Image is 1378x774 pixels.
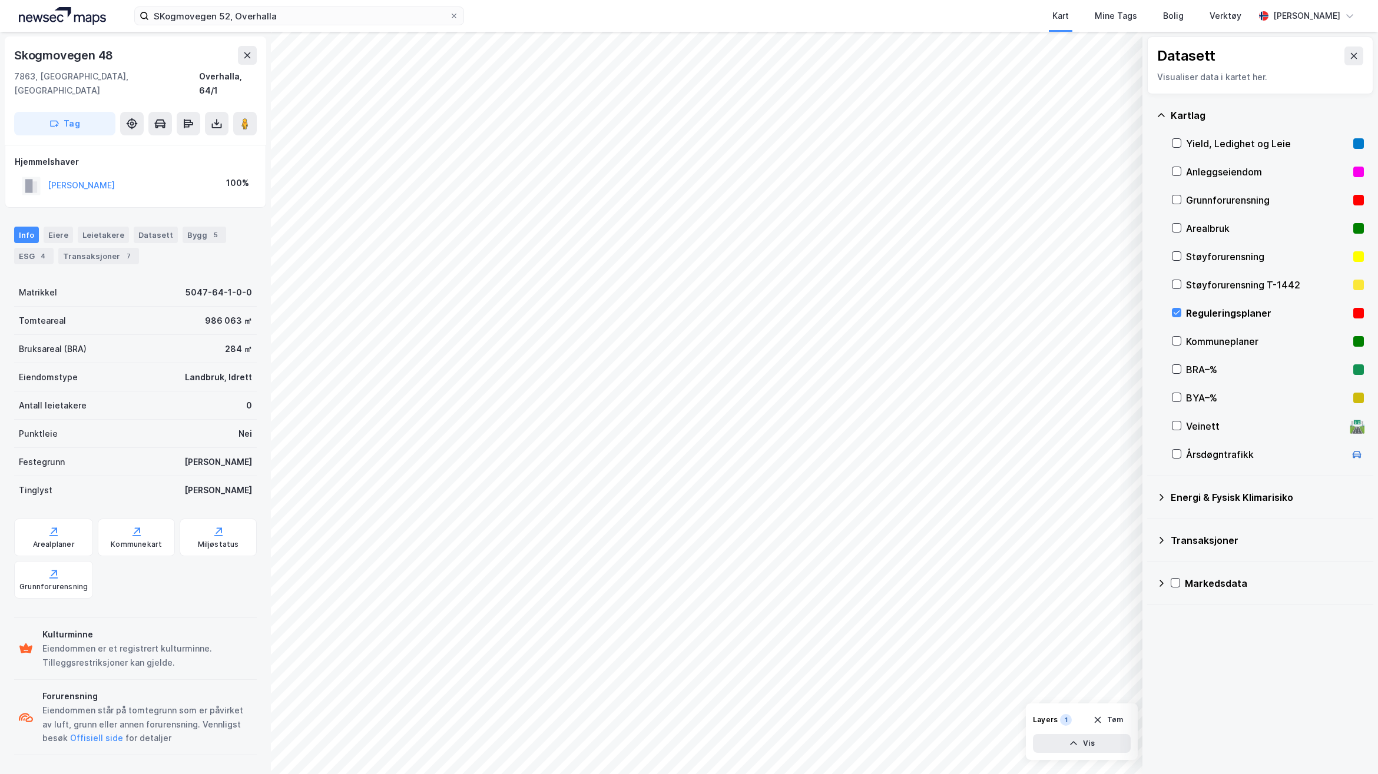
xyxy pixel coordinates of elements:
div: Skogmovegen 48 [14,46,115,65]
div: Datasett [1157,46,1215,65]
div: [PERSON_NAME] [184,483,252,497]
div: Forurensning [42,689,252,703]
div: Eiere [44,227,73,243]
div: Kart [1052,9,1069,23]
div: 4 [37,250,49,262]
div: Kartlag [1171,108,1364,122]
div: Layers [1033,715,1058,725]
div: Markedsdata [1185,576,1364,590]
div: Støyforurensning T-1442 [1186,278,1349,292]
div: Matrikkel [19,285,57,300]
div: Datasett [134,227,178,243]
div: Kontrollprogram for chat [1319,717,1378,774]
div: ESG [14,248,54,264]
div: Kulturminne [42,627,252,642]
div: Transaksjoner [58,248,139,264]
div: Reguleringsplaner [1186,306,1349,320]
img: logo.a4113a55bc3d86da70a041830d287a7e.svg [19,7,106,25]
button: Vis [1033,734,1131,753]
div: 5 [210,229,221,241]
div: Tomteareal [19,314,66,328]
div: 1 [1060,714,1072,726]
input: Søk på adresse, matrikkel, gårdeiere, leietakere eller personer [149,7,449,25]
div: 🛣️ [1349,418,1365,434]
div: Eiendommen står på tomtegrunn som er påvirket av luft, grunn eller annen forurensning. Vennligst ... [42,703,252,746]
div: Miljøstatus [198,540,239,549]
div: Eiendomstype [19,370,78,384]
div: Transaksjoner [1171,533,1364,547]
div: Antall leietakere [19,398,87,413]
div: Landbruk, Idrett [185,370,252,384]
div: Kommunekart [111,540,162,549]
div: 7863, [GEOGRAPHIC_DATA], [GEOGRAPHIC_DATA] [14,69,199,98]
div: Veinett [1186,419,1345,433]
iframe: Chat Widget [1319,717,1378,774]
div: 7 [122,250,134,262]
div: Punktleie [19,427,58,441]
div: Bygg [183,227,226,243]
div: Arealbruk [1186,221,1349,235]
div: Støyforurensning [1186,250,1349,264]
div: Anleggseiendom [1186,165,1349,179]
div: Bolig [1163,9,1184,23]
div: Årsdøgntrafikk [1186,447,1345,461]
div: Bruksareal (BRA) [19,342,87,356]
div: 100% [226,176,249,190]
div: Visualiser data i kartet her. [1157,70,1363,84]
div: Grunnforurensning [1186,193,1349,207]
div: Grunnforurensning [19,582,88,592]
div: Yield, Ledighet og Leie [1186,137,1349,151]
div: Arealplaner [33,540,75,549]
div: Festegrunn [19,455,65,469]
div: Hjemmelshaver [15,155,256,169]
div: [PERSON_NAME] [184,455,252,469]
div: 0 [246,398,252,413]
div: Verktøy [1210,9,1241,23]
div: Info [14,227,39,243]
div: Eiendommen er et registrert kulturminne. Tilleggsrestriksjoner kan gjelde. [42,642,252,670]
div: 986 063 ㎡ [205,314,252,328]
div: Mine Tags [1095,9,1137,23]
div: Energi & Fysisk Klimarisiko [1171,490,1364,504]
div: Tinglyst [19,483,52,497]
button: Tag [14,112,115,135]
div: BRA–% [1186,363,1349,377]
button: Tøm [1085,710,1131,729]
div: Kommuneplaner [1186,334,1349,348]
div: 284 ㎡ [225,342,252,356]
div: 5047-64-1-0-0 [185,285,252,300]
div: [PERSON_NAME] [1273,9,1340,23]
div: BYA–% [1186,391,1349,405]
div: Leietakere [78,227,129,243]
div: Nei [238,427,252,441]
div: Overhalla, 64/1 [199,69,257,98]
